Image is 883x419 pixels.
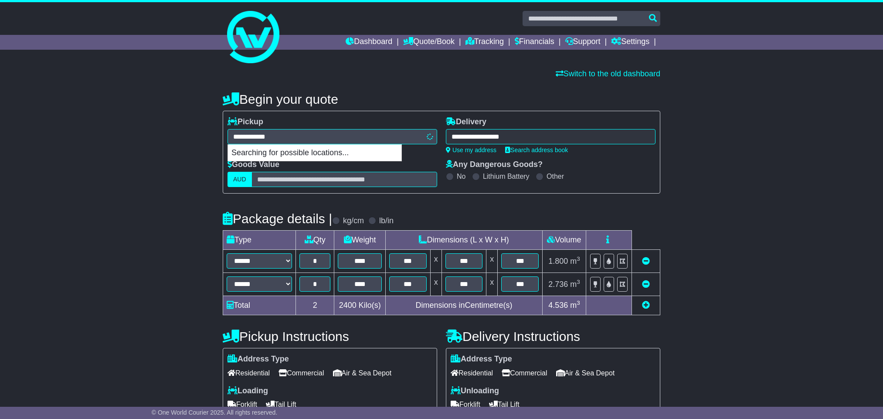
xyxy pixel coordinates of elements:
span: m [570,257,580,266]
h4: Delivery Instructions [446,329,660,344]
span: Tail Lift [489,398,520,411]
a: Settings [611,35,649,50]
sup: 3 [577,279,580,285]
span: Commercial [278,366,324,380]
label: Pickup [228,117,263,127]
label: No [457,172,465,181]
a: Add new item [642,301,650,310]
span: Residential [451,366,493,380]
td: Weight [334,231,386,250]
span: Commercial [502,366,547,380]
label: Goods Value [228,160,279,170]
label: Loading [228,386,268,396]
span: Air & Sea Depot [333,366,392,380]
label: Other [547,172,564,181]
label: lb/in [379,216,394,226]
a: Remove this item [642,257,650,266]
span: Forklift [228,398,257,411]
p: Searching for possible locations... [228,145,401,161]
td: Qty [296,231,334,250]
label: Address Type [451,354,512,364]
span: 2400 [339,301,357,310]
td: 2 [296,296,334,315]
span: m [570,280,580,289]
span: 2.736 [548,280,568,289]
span: Tail Lift [266,398,296,411]
span: m [570,301,580,310]
span: Forklift [451,398,480,411]
label: AUD [228,172,252,187]
a: Switch to the old dashboard [556,69,660,78]
sup: 3 [577,300,580,306]
td: x [430,250,441,273]
td: Dimensions (L x W x H) [386,231,543,250]
a: Remove this item [642,280,650,289]
td: Total [223,296,296,315]
a: Tracking [465,35,504,50]
sup: 3 [577,255,580,262]
span: Residential [228,366,270,380]
a: Dashboard [346,35,392,50]
span: 1.800 [548,257,568,266]
td: Type [223,231,296,250]
label: Lithium Battery [483,172,530,181]
td: x [486,273,498,296]
a: Search address book [505,146,568,153]
label: Delivery [446,117,486,127]
a: Use my address [446,146,496,153]
td: x [430,273,441,296]
h4: Pickup Instructions [223,329,437,344]
h4: Package details | [223,211,332,226]
label: Any Dangerous Goods? [446,160,543,170]
span: 4.536 [548,301,568,310]
label: kg/cm [343,216,364,226]
a: Quote/Book [403,35,455,50]
h4: Begin your quote [223,92,660,106]
label: Unloading [451,386,499,396]
span: © One World Courier 2025. All rights reserved. [152,409,278,416]
td: Volume [542,231,586,250]
td: x [486,250,498,273]
td: Dimensions in Centimetre(s) [386,296,543,315]
a: Financials [515,35,554,50]
a: Support [565,35,601,50]
span: Air & Sea Depot [556,366,615,380]
label: Address Type [228,354,289,364]
td: Kilo(s) [334,296,386,315]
